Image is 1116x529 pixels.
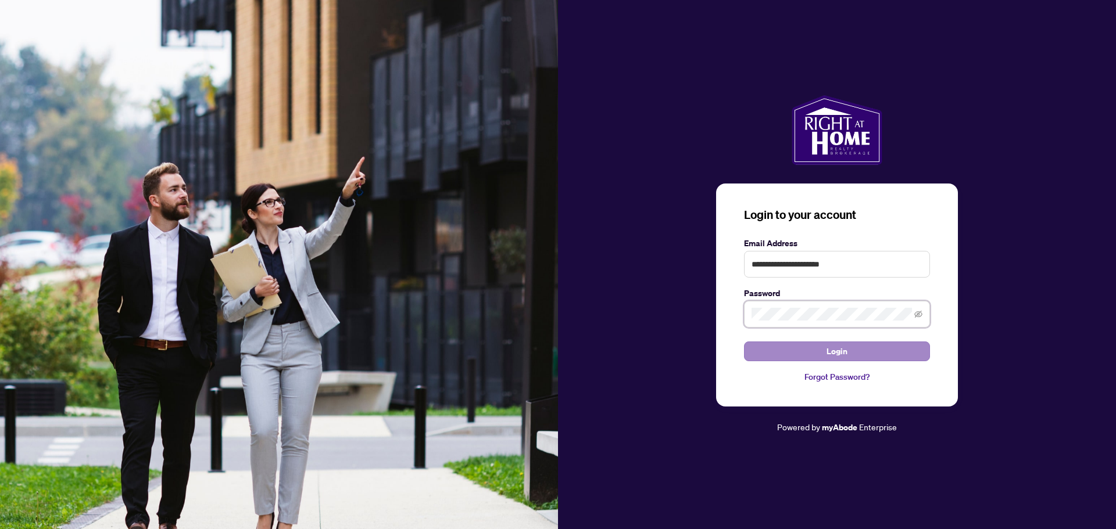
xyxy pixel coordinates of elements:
[744,237,930,250] label: Email Address
[744,287,930,300] label: Password
[827,342,847,361] span: Login
[744,207,930,223] h3: Login to your account
[859,422,897,432] span: Enterprise
[744,370,930,383] a: Forgot Password?
[744,341,930,361] button: Login
[792,95,882,165] img: ma-logo
[777,422,820,432] span: Powered by
[914,310,922,318] span: eye-invisible
[822,421,857,434] a: myAbode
